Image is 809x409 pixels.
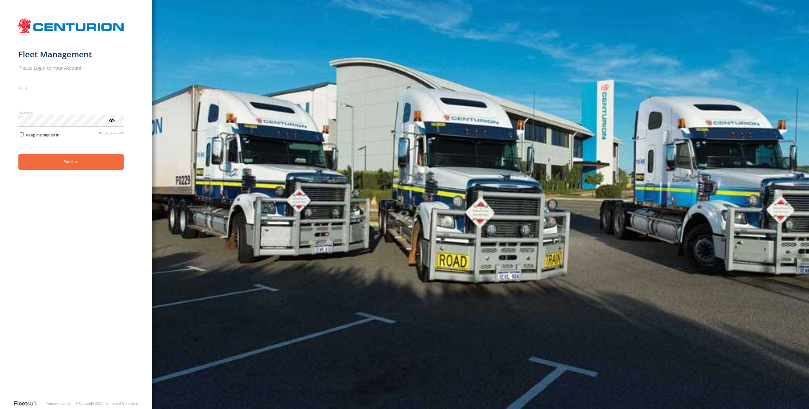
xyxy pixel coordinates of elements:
img: Centurion Transport [18,18,124,34]
div: © Copyright 2025 - [75,401,139,405]
h1: Fleet Management [18,49,124,60]
div: Version: 306.00 [47,401,71,405]
input: Keep me signed in [20,132,24,136]
a: Forgot password? [99,131,124,137]
a: Visit our Website [14,400,43,406]
a: Terms and Conditions [105,401,139,405]
form: main [18,15,134,400]
label: Password [18,110,124,115]
label: Email [18,86,124,91]
h2: Please Login to Your Account [18,65,124,71]
button: Sign in [18,154,124,170]
span: Keep me signed in [26,133,59,137]
div: ViewPassword [108,117,115,123]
